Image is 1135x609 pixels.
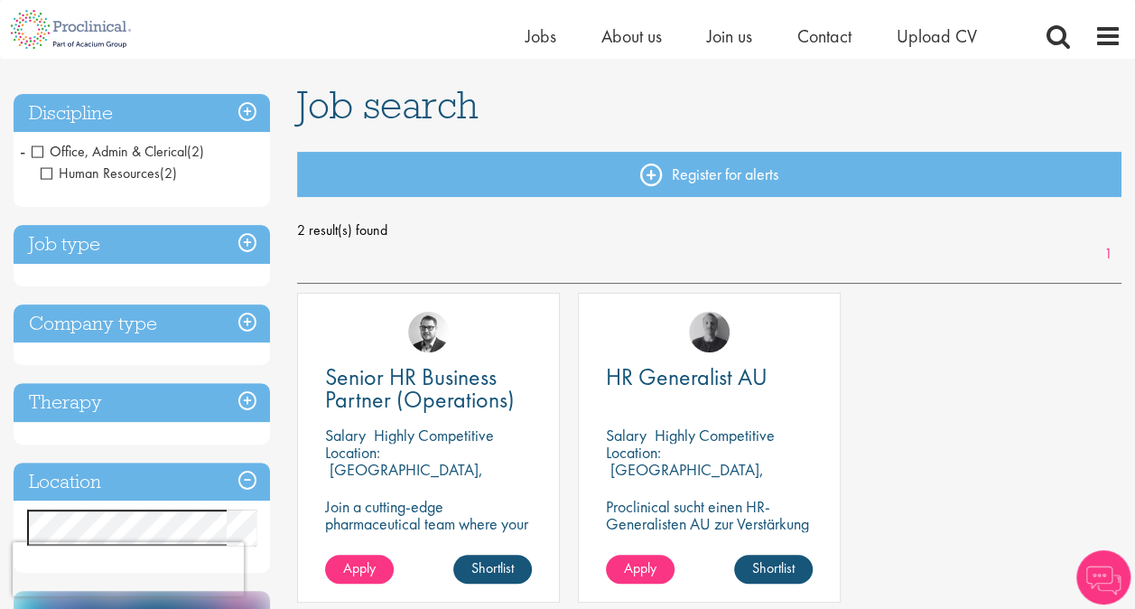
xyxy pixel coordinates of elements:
[14,463,270,501] h3: Location
[601,24,662,48] a: About us
[453,555,532,584] a: Shortlist
[606,498,813,567] p: Proclinical sucht einen HR-Generalisten AU zur Verstärkung des Teams unseres Kunden in [GEOGRAPHI...
[343,558,376,577] span: Apply
[13,542,244,596] iframe: reCAPTCHA
[606,361,768,392] span: HR Generalist AU
[14,304,270,343] h3: Company type
[408,312,449,352] img: Niklas Kaminski
[32,142,204,161] span: Office, Admin & Clerical
[689,312,730,352] img: Felix Zimmer
[606,442,661,463] span: Location:
[325,361,515,415] span: Senior HR Business Partner (Operations)
[734,555,813,584] a: Shortlist
[14,383,270,422] h3: Therapy
[325,425,366,445] span: Salary
[325,459,483,497] p: [GEOGRAPHIC_DATA], [GEOGRAPHIC_DATA]
[20,137,25,164] span: -
[897,24,977,48] a: Upload CV
[160,164,177,183] span: (2)
[187,142,204,161] span: (2)
[14,225,270,264] h3: Job type
[41,164,160,183] span: Human Resources
[297,80,479,129] span: Job search
[325,498,532,584] p: Join a cutting-edge pharmaceutical team where your precision and passion for quality will help sh...
[606,459,764,497] p: [GEOGRAPHIC_DATA], [GEOGRAPHIC_DATA]
[606,555,674,584] a: Apply
[797,24,851,48] a: Contact
[325,366,532,411] a: Senior HR Business Partner (Operations)
[707,24,752,48] a: Join us
[325,442,380,463] span: Location:
[606,425,647,445] span: Salary
[526,24,556,48] a: Jobs
[1076,550,1130,604] img: Chatbot
[624,558,656,577] span: Apply
[297,217,1121,244] span: 2 result(s) found
[297,152,1121,197] a: Register for alerts
[606,366,813,389] a: HR Generalist AU
[41,164,177,183] span: Human Resources
[32,142,187,161] span: Office, Admin & Clerical
[325,555,394,584] a: Apply
[655,425,775,445] p: Highly Competitive
[374,425,494,445] p: Highly Competitive
[1095,244,1121,265] a: 1
[14,94,270,133] h3: Discipline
